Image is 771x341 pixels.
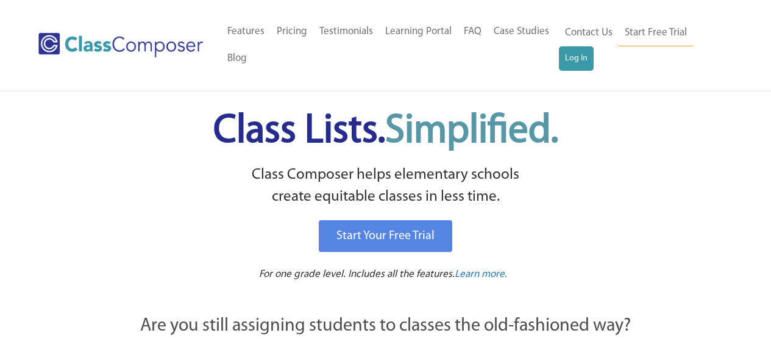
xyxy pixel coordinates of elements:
[221,18,271,45] a: Features
[455,269,507,279] span: Learn more.
[319,220,452,252] a: Start Your Free Trial
[313,18,379,45] a: Testimonials
[559,46,594,71] a: Log In
[213,112,558,151] span: Class Lists.
[73,164,698,209] p: Class Composer helps elementary schools create equitable classes in less time.
[259,269,455,279] span: For one grade level. Includes all the features.
[221,45,253,72] a: Blog
[38,33,203,57] img: Class Composer
[75,313,697,340] p: Are you still assigning students to classes the old-fashioned way?
[488,18,555,45] a: Case Studies
[458,18,488,45] a: FAQ
[619,20,693,47] a: Start Free Trial
[385,112,558,151] span: Simplified.
[271,18,313,45] a: Pricing
[379,18,458,45] a: Learning Portal
[336,230,435,242] span: Start Your Free Trial
[221,18,559,72] nav: Header Menu
[455,267,507,282] a: Learn more.
[559,20,619,46] a: Contact Us
[559,20,723,71] nav: Header Menu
